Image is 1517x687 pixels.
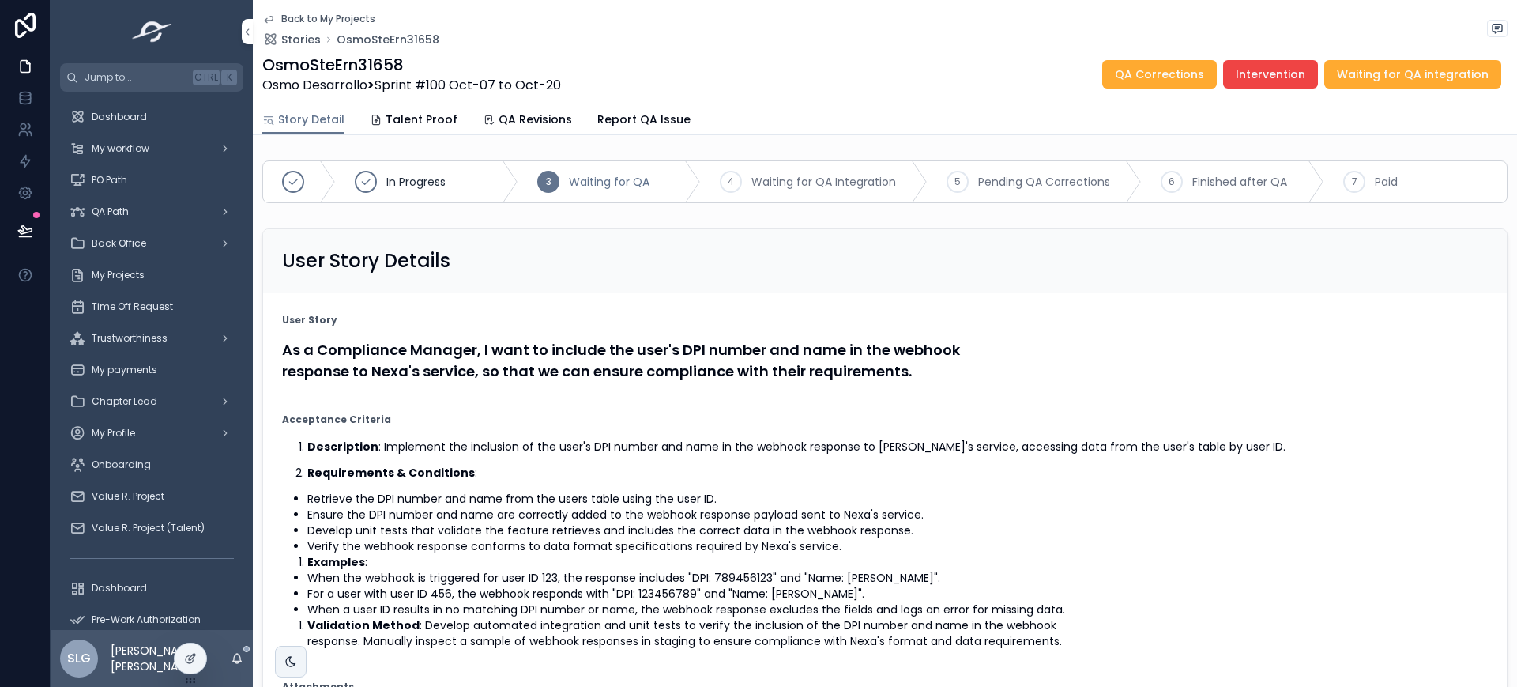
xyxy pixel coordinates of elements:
span: Value R. Project [92,490,164,503]
a: My Profile [60,419,243,447]
span: K [223,71,235,84]
h1: OsmoSteErn31658 [262,54,561,76]
li: Retrieve the DPI number and name from the users table using the user ID. [307,491,1488,507]
span: My Profile [92,427,135,440]
span: My Projects [92,269,145,281]
span: Stories [281,32,321,47]
p: : Implement the inclusion of the user's DPI number and name in the webhook response to [PERSON_NA... [307,439,1488,455]
a: My Projects [60,261,243,289]
strong: Description [307,439,378,455]
span: Dashboard [92,582,147,595]
span: My payments [92,364,157,376]
strong: Validation Method [307,617,420,633]
span: 5 [954,176,961,188]
a: My workflow [60,134,243,163]
a: Chapter Lead [60,387,243,416]
a: Trustworthiness [60,324,243,353]
a: QA Revisions [483,105,572,137]
h2: User Story Details [282,248,450,274]
span: Paid [1375,174,1398,190]
a: PO Path [60,166,243,194]
li: : [307,554,1488,570]
span: QA Corrections [1115,66,1204,82]
span: Dashboard [92,111,147,123]
strong: User Story [282,314,337,327]
a: Value R. Project [60,482,243,511]
span: Waiting for QA Integration [751,174,896,190]
li: When the webhook is triggered for user ID 123, the response includes "DPI: 789456123" and "Name: ... [307,570,1488,586]
span: Report QA Issue [597,111,691,127]
a: Back to My Projects [262,13,375,25]
span: In Progress [386,174,446,190]
span: Waiting for QA [569,174,649,190]
button: Intervention [1223,60,1318,89]
a: OsmoSteErn31658 [337,32,439,47]
li: When a user ID results in no matching DPI number or name, the webhook response excludes the field... [307,602,1488,617]
span: 3 [546,176,551,188]
a: Pre-Work Authorization [60,606,243,634]
div: scrollable content [51,92,253,630]
span: PO Path [92,174,127,187]
li: Verify the webhook response conforms to data format specifications required by Nexa's service. [307,538,1488,554]
p: : [307,465,1488,481]
strong: > [367,76,375,94]
strong: Acceptance Criteria [282,413,391,426]
a: Back Office [60,229,243,258]
span: QA Path [92,206,129,218]
li: Develop unit tests that validate the feature retrieves and includes the correct data in the webho... [307,523,1488,538]
span: 4 [728,176,734,188]
img: App logo [127,19,177,44]
li: For a user with user ID 456, the webhook responds with "DPI: 123456789" and "Name: [PERSON_NAME]". [307,586,1488,602]
li: : Develop automated integration and unit tests to verify the inclusion of the DPI number and name... [307,617,1488,649]
p: [PERSON_NAME] [PERSON_NAME] [111,643,231,674]
span: Trustworthiness [92,332,168,345]
button: Waiting for QA integration [1324,60,1501,89]
span: 6 [1169,176,1175,188]
strong: Requirements & Conditions [307,465,475,481]
a: Value R. Project (Talent) [60,514,243,542]
li: Ensure the DPI number and name are correctly added to the webhook response payload sent to Nexa's... [307,507,1488,523]
a: Stories [262,32,321,47]
span: Story Detail [278,111,344,127]
span: Back Office [92,237,146,250]
span: Value R. Project (Talent) [92,522,205,534]
span: Jump to... [85,71,186,84]
span: Intervention [1236,66,1305,82]
a: Talent Proof [370,105,457,137]
span: Talent Proof [386,111,457,127]
h4: As a Compliance Manager, I want to include the user's DPI number and name in the webhook response... [282,339,1488,382]
span: Finished after QA [1192,174,1287,190]
span: Osmo Desarrollo Sprint #100 Oct-07 to Oct-20 [262,76,561,95]
span: SLG [67,649,91,668]
span: 7 [1352,176,1357,188]
span: Onboarding [92,459,151,471]
span: My workflow [92,142,149,155]
a: Onboarding [60,451,243,479]
button: Jump to...CtrlK [60,63,243,92]
strong: Examples [307,554,365,570]
a: Dashboard [60,103,243,131]
span: Chapter Lead [92,395,157,408]
button: QA Corrections [1102,60,1217,89]
a: Report QA Issue [597,105,691,137]
span: Time Off Request [92,300,173,313]
span: Pending QA Corrections [978,174,1110,190]
a: Dashboard [60,574,243,602]
a: My payments [60,356,243,384]
a: QA Path [60,198,243,226]
a: Story Detail [262,105,344,135]
span: Pre-Work Authorization [92,613,201,626]
a: Time Off Request [60,293,243,321]
span: QA Revisions [499,111,572,127]
span: Ctrl [193,70,220,85]
span: Waiting for QA integration [1337,66,1489,82]
span: Back to My Projects [281,13,375,25]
